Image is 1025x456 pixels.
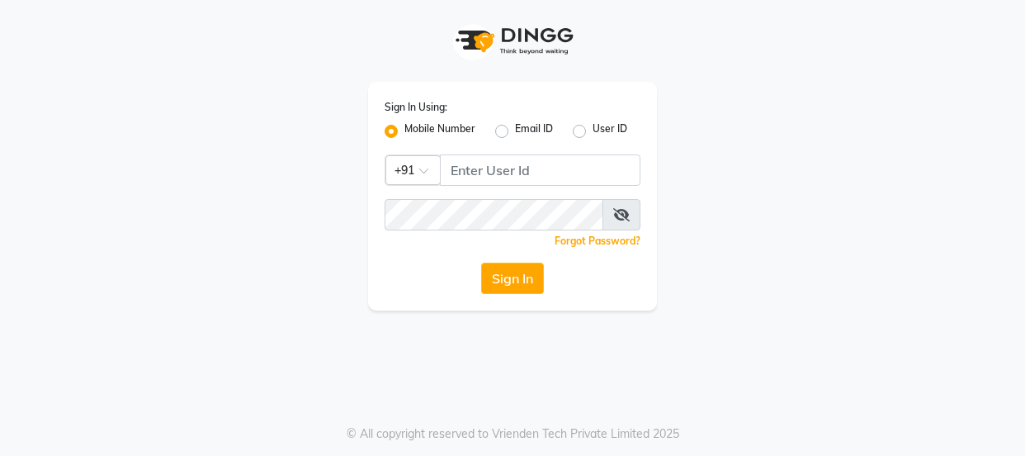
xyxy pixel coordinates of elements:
img: logo1.svg [446,17,579,65]
label: User ID [593,121,627,141]
input: Username [385,199,603,230]
label: Sign In Using: [385,100,447,115]
button: Sign In [481,263,544,294]
input: Username [440,154,640,186]
label: Mobile Number [404,121,475,141]
label: Email ID [515,121,553,141]
a: Forgot Password? [555,235,640,247]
